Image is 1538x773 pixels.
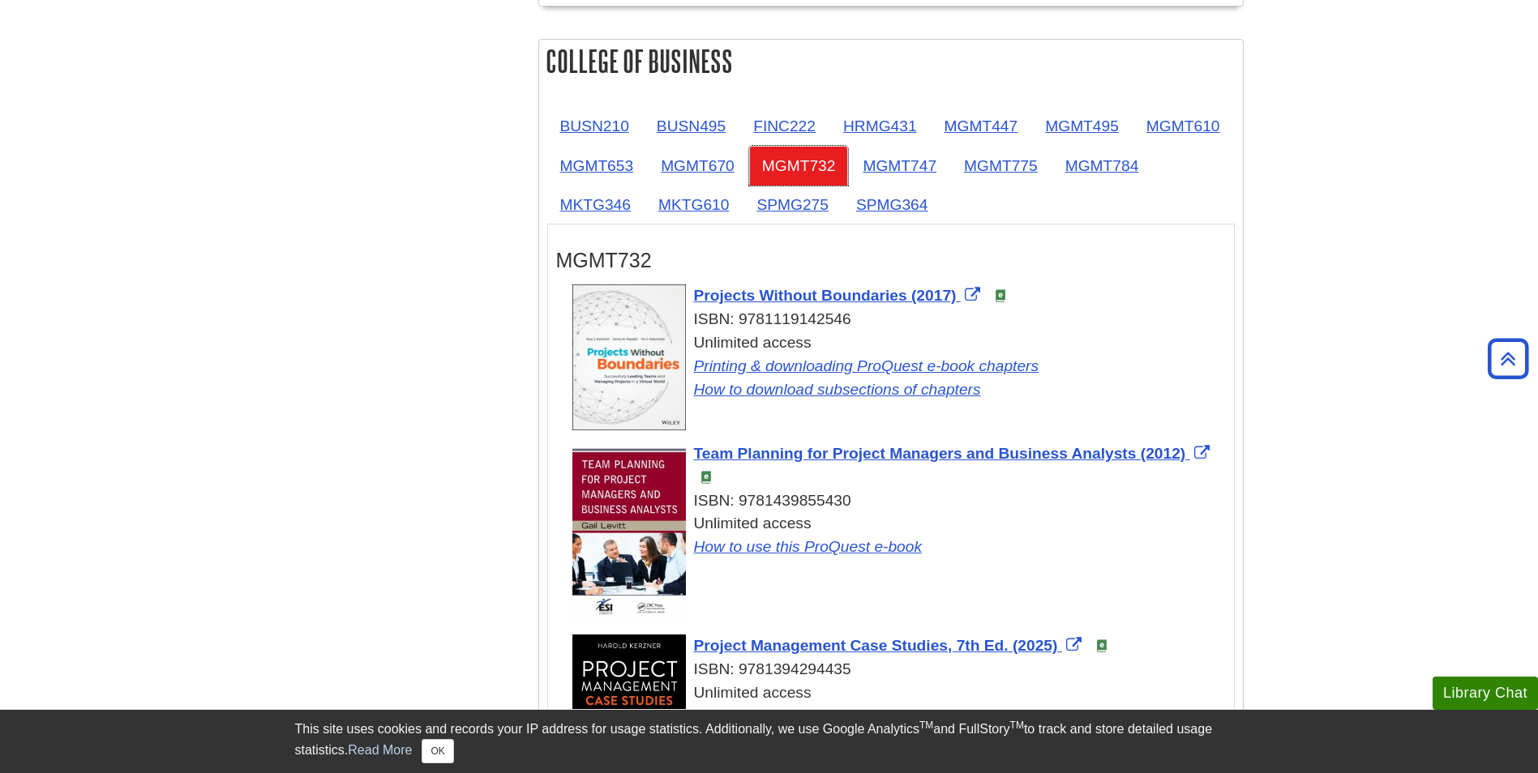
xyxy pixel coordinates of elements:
span: Projects Without Boundaries (2017) [694,287,957,304]
a: Back to Top [1482,348,1534,369]
div: This site uses cookies and records your IP address for usage statistics. Additionally, we use Goo... [295,720,1244,763]
img: Cover Art [572,284,686,429]
a: MGMT747 [850,146,949,186]
span: Project Management Case Studies, 7th Ed. (2025) [694,637,1058,654]
a: BUSN495 [644,106,739,146]
a: MGMT732 [749,146,849,186]
a: Link opens in new window [694,287,984,304]
a: MGMT670 [648,146,748,186]
a: BUSN210 [547,106,642,146]
a: MKTG610 [645,185,742,224]
a: FINC222 [740,106,829,146]
button: Close [422,739,453,763]
a: How to use this ProQuest e-book [694,538,923,555]
h3: MGMT732 [556,249,1226,272]
a: HRMG431 [830,106,930,146]
a: How to use this ProQuest e-book [694,707,923,724]
div: Unlimited access [572,681,1226,728]
img: e-Book [1095,639,1108,652]
div: Unlimited access [572,331,1226,401]
sup: TM [1010,720,1024,731]
sup: TM [919,720,933,731]
button: Library Chat [1433,677,1538,710]
a: SPMG275 [743,185,842,224]
div: Unlimited access [572,512,1226,559]
a: MGMT775 [951,146,1051,186]
a: Link opens in new window [694,381,981,398]
a: Link opens in new window [694,357,1039,374]
img: Cover Art [572,442,686,622]
a: MGMT610 [1133,106,1233,146]
h2: College of Business [539,40,1243,83]
img: e-Book [994,289,1007,302]
a: MGMT495 [1032,106,1132,146]
a: MKTG346 [547,185,644,224]
a: MGMT784 [1052,146,1152,186]
img: e-Book [700,471,713,484]
a: Link opens in new window [694,637,1086,654]
a: MGMT653 [547,146,647,186]
div: ISBN: 9781394294435 [572,658,1226,681]
a: MGMT447 [932,106,1031,146]
span: Team Planning for Project Managers and Business Analysts (2012) [694,445,1186,462]
a: Link opens in new window [694,445,1214,462]
div: ISBN: 9781439855430 [572,489,1226,513]
div: ISBN: 9781119142546 [572,308,1226,331]
a: Read More [348,743,412,757]
a: SPMG364 [843,185,941,224]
